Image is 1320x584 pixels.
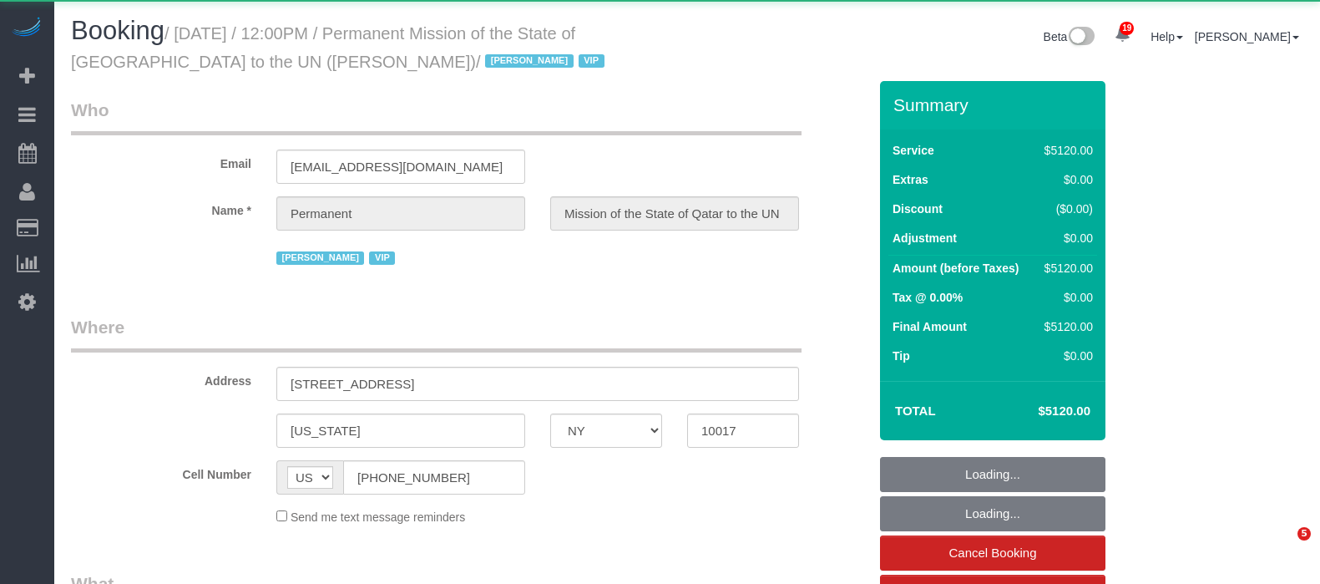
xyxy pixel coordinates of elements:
strong: Total [895,404,936,418]
div: $5120.00 [1039,318,1093,335]
a: Cancel Booking [880,536,1105,571]
div: $0.00 [1039,348,1093,364]
span: VIP [369,251,395,265]
label: Email [58,150,264,172]
label: Final Amount [893,318,967,335]
input: Cell Number [343,460,525,495]
legend: Where [71,315,802,353]
img: New interface [1067,27,1095,48]
div: $0.00 [1039,171,1093,188]
input: First Name [276,196,525,231]
div: $0.00 [1039,289,1093,306]
label: Discount [893,201,943,217]
label: Tax @ 0.00% [893,289,963,306]
a: 19 [1106,17,1139,53]
span: VIP [579,54,604,68]
input: Last Name [550,196,799,231]
span: [PERSON_NAME] [485,54,573,68]
div: $5120.00 [1039,142,1093,159]
input: Zip Code [687,414,799,448]
a: Help [1151,30,1183,43]
input: Email [276,150,525,184]
span: Send me text message reminders [291,510,465,524]
input: City [276,414,525,448]
h4: $5120.00 [989,404,1090,419]
a: Beta [1044,30,1095,43]
label: Extras [893,171,928,188]
iframe: Intercom live chat [1263,527,1303,567]
label: Address [58,367,264,389]
label: Tip [893,348,910,364]
span: [PERSON_NAME] [276,251,364,265]
div: $0.00 [1039,230,1093,246]
span: 5 [1297,527,1311,541]
legend: Who [71,98,802,135]
span: Booking [71,16,164,45]
div: ($0.00) [1039,201,1093,217]
h3: Summary [893,95,1097,114]
img: Automaid Logo [10,17,43,40]
div: $5120.00 [1039,260,1093,277]
label: Adjustment [893,230,957,246]
label: Cell Number [58,460,264,483]
span: 19 [1120,22,1134,35]
label: Service [893,142,934,159]
small: / [DATE] / 12:00PM / Permanent Mission of the State of [GEOGRAPHIC_DATA] to the UN ([PERSON_NAME]) [71,24,609,71]
a: [PERSON_NAME] [1195,30,1299,43]
label: Name * [58,196,264,219]
label: Amount (before Taxes) [893,260,1019,277]
span: / [476,53,609,71]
